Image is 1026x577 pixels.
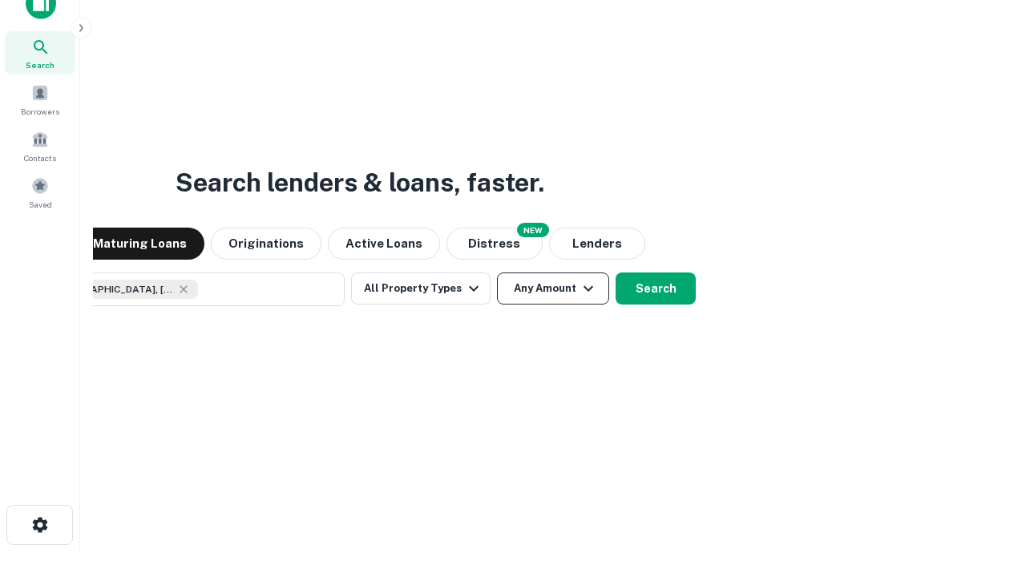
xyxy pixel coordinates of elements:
button: Search distressed loans with lien and other non-mortgage details. [446,228,543,260]
span: Search [26,59,55,71]
button: All Property Types [351,272,491,305]
button: Active Loans [328,228,440,260]
iframe: Chat Widget [946,449,1026,526]
span: Saved [29,198,52,211]
div: NEW [517,223,549,237]
button: Any Amount [497,272,609,305]
a: Borrowers [5,78,75,121]
button: Search [616,272,696,305]
span: Borrowers [21,105,59,118]
button: Maturing Loans [75,228,204,260]
a: Contacts [5,124,75,167]
h3: Search lenders & loans, faster. [176,163,544,202]
span: Contacts [24,151,56,164]
span: [GEOGRAPHIC_DATA], [GEOGRAPHIC_DATA], [GEOGRAPHIC_DATA] [54,282,174,297]
button: [GEOGRAPHIC_DATA], [GEOGRAPHIC_DATA], [GEOGRAPHIC_DATA] [24,272,345,306]
button: Originations [211,228,321,260]
button: Lenders [549,228,645,260]
a: Search [5,31,75,75]
a: Saved [5,171,75,214]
